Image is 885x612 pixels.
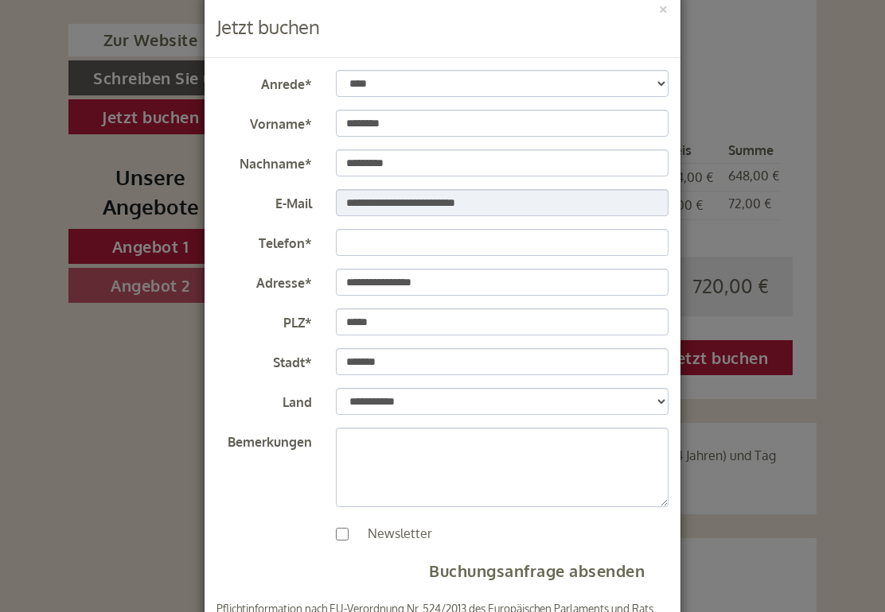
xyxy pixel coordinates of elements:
label: Land [205,388,324,412]
label: Bemerkungen [205,428,324,451]
small: 16:39 [24,77,257,88]
label: Newsletter [352,525,432,543]
button: Buchungsanfrage absenden [405,555,669,587]
label: Vorname* [205,110,324,134]
label: Adresse* [205,269,324,292]
label: Anrede* [205,70,324,94]
div: Guten Tag, wie können wir Ihnen helfen? [12,43,265,91]
label: E-Mail [205,189,324,213]
label: Nachname* [205,149,324,173]
label: Stadt* [205,348,324,372]
div: [DATE] [225,12,283,39]
h3: Jetzt buchen [216,17,669,37]
div: Berghotel Alpenrast [24,46,257,59]
label: Telefon* [205,229,324,253]
button: Senden [400,412,508,447]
